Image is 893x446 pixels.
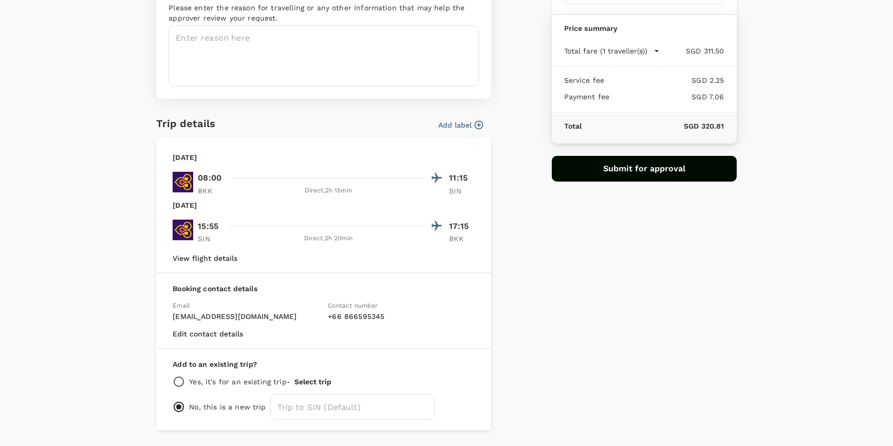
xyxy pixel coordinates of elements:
[169,3,479,23] p: Please enter the reason for travelling or any other information that may help the approver review...
[449,172,475,184] p: 11:15
[173,152,197,163] p: [DATE]
[449,220,475,233] p: 17:15
[156,115,215,132] h6: Trip details
[198,220,218,233] p: 15:55
[189,402,266,412] p: No, this is a new trip
[328,302,378,309] span: Contact number
[173,302,190,309] span: Email
[564,92,610,102] p: Payment fee
[660,46,724,56] p: SGD 311.50
[198,172,221,184] p: 08:00
[438,120,483,130] button: Add label
[173,311,320,322] p: [EMAIL_ADDRESS][DOMAIN_NAME]
[189,377,290,387] p: Yes, it's for an existing trip -
[449,234,475,244] p: BKK
[173,330,243,338] button: Edit contact details
[564,46,647,56] p: Total fare (1 traveller(s))
[609,92,724,102] p: SGD 7.06
[328,311,475,322] p: + 66 866595345
[294,378,331,386] button: Select trip
[564,23,724,33] p: Price summary
[173,200,197,210] p: [DATE]
[552,156,737,182] button: Submit for approval
[564,46,660,56] button: Total fare (1 traveller(s))
[173,359,475,369] p: Add to an existing trip?
[230,234,426,244] div: Direct , 2h 20min
[173,172,193,192] img: TG
[173,283,475,294] p: Booking contact details
[564,75,605,85] p: Service fee
[582,121,724,131] p: SGD 320.81
[564,121,582,131] p: Total
[198,234,224,244] p: SIN
[198,186,224,196] p: BKK
[270,394,435,420] input: Trip to SIN (Default)
[230,186,426,196] div: Direct , 2h 15min
[173,220,193,240] img: TG
[604,75,724,85] p: SGD 2.25
[173,254,237,262] button: View flight details
[449,186,475,196] p: SIN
